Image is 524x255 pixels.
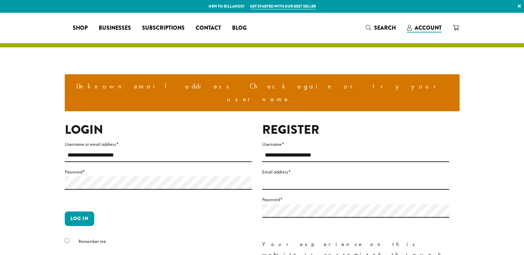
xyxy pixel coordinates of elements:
[70,80,454,106] li: Unknown email address. Check again or try your username.
[196,24,221,32] span: Contact
[65,211,94,226] button: Log in
[65,122,252,137] h2: Login
[99,24,131,32] span: Businesses
[65,140,252,149] label: Username or email address
[250,3,316,9] a: Get started with our best seller
[65,168,252,176] label: Password
[262,122,449,137] h2: Register
[142,24,185,32] span: Subscriptions
[262,195,449,204] label: Password
[374,24,396,32] span: Search
[415,24,442,32] span: Account
[67,22,93,34] a: Shop
[79,238,106,244] span: Remember me
[262,168,449,176] label: Email address
[232,24,247,32] span: Blog
[262,140,449,149] label: Username
[360,22,401,34] a: Search
[73,24,88,32] span: Shop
